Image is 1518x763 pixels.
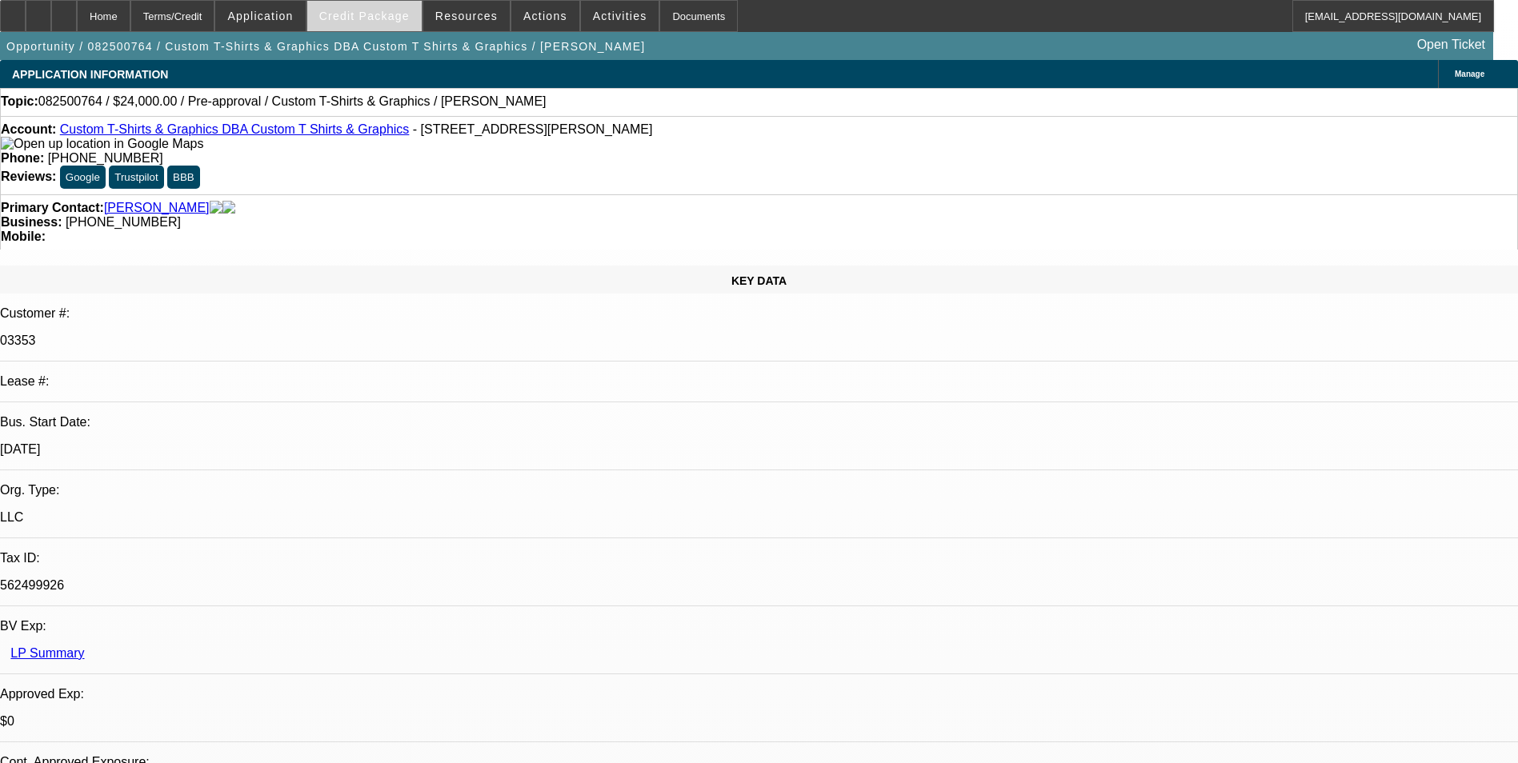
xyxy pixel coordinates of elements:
span: APPLICATION INFORMATION [12,68,168,81]
span: Application [227,10,293,22]
button: Resources [423,1,510,31]
img: linkedin-icon.png [222,201,235,215]
a: [PERSON_NAME] [104,201,210,215]
button: Actions [511,1,579,31]
a: Open Ticket [1411,31,1492,58]
span: Activities [593,10,647,22]
button: Trustpilot [109,166,163,189]
button: Google [60,166,106,189]
span: 082500764 / $24,000.00 / Pre-approval / Custom T-Shirts & Graphics / [PERSON_NAME] [38,94,547,109]
a: LP Summary [10,646,84,660]
span: [PHONE_NUMBER] [66,215,181,229]
span: Opportunity / 082500764 / Custom T-Shirts & Graphics DBA Custom T Shirts & Graphics / [PERSON_NAME] [6,40,645,53]
button: Application [215,1,305,31]
button: Activities [581,1,659,31]
img: facebook-icon.png [210,201,222,215]
strong: Account: [1,122,56,136]
strong: Topic: [1,94,38,109]
strong: Primary Contact: [1,201,104,215]
span: Actions [523,10,567,22]
button: Credit Package [307,1,422,31]
strong: Mobile: [1,230,46,243]
span: - [STREET_ADDRESS][PERSON_NAME] [413,122,653,136]
img: Open up location in Google Maps [1,137,203,151]
strong: Reviews: [1,170,56,183]
a: Custom T-Shirts & Graphics DBA Custom T Shirts & Graphics [60,122,410,136]
span: [PHONE_NUMBER] [48,151,163,165]
span: Credit Package [319,10,410,22]
button: BBB [167,166,200,189]
span: Resources [435,10,498,22]
span: Manage [1455,70,1484,78]
strong: Phone: [1,151,44,165]
a: View Google Maps [1,137,203,150]
strong: Business: [1,215,62,229]
span: KEY DATA [731,274,787,287]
